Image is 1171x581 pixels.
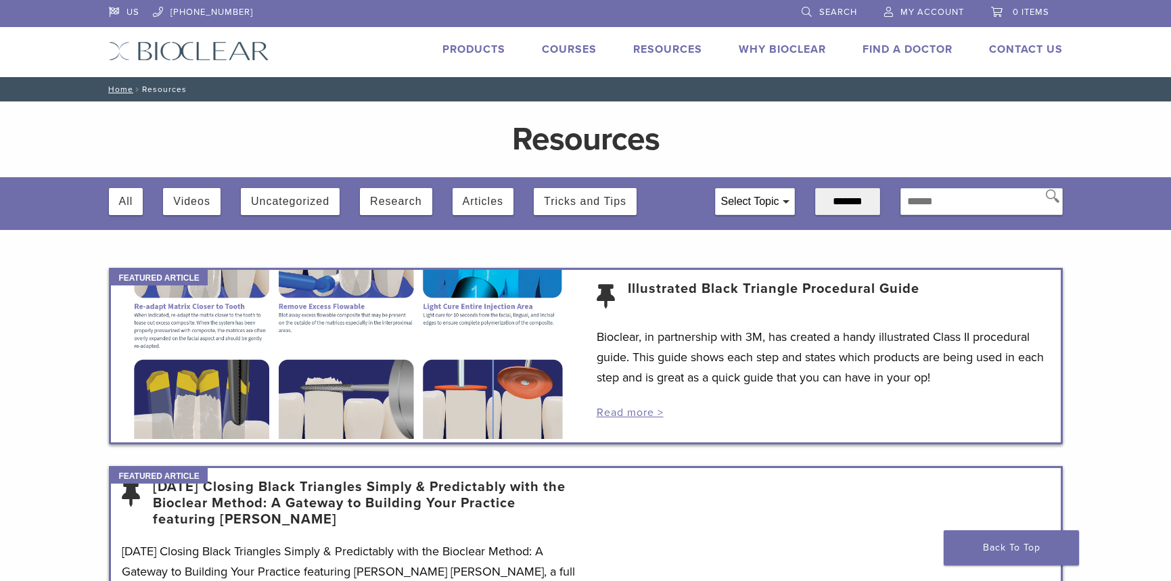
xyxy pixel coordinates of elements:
[133,86,142,93] span: /
[251,188,329,215] button: Uncategorized
[989,43,1063,56] a: Contact Us
[633,43,702,56] a: Resources
[900,7,964,18] span: My Account
[819,7,857,18] span: Search
[173,188,210,215] button: Videos
[1013,7,1049,18] span: 0 items
[153,479,575,528] a: [DATE] Closing Black Triangles Simply & Predictably with the Bioclear Method: A Gateway to Buildi...
[119,188,133,215] button: All
[370,188,421,215] button: Research
[442,43,505,56] a: Products
[463,188,503,215] button: Articles
[109,41,269,61] img: Bioclear
[739,43,826,56] a: Why Bioclear
[863,43,952,56] a: Find A Doctor
[597,327,1050,388] p: Bioclear, in partnership with 3M, has created a handy illustrated Class II procedural guide. This...
[597,406,664,419] a: Read more >
[271,123,900,156] h1: Resources
[544,188,626,215] button: Tricks and Tips
[628,281,919,313] a: Illustrated Black Triangle Procedural Guide
[716,189,794,214] div: Select Topic
[99,77,1073,101] nav: Resources
[104,85,133,94] a: Home
[542,43,597,56] a: Courses
[944,530,1079,565] a: Back To Top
